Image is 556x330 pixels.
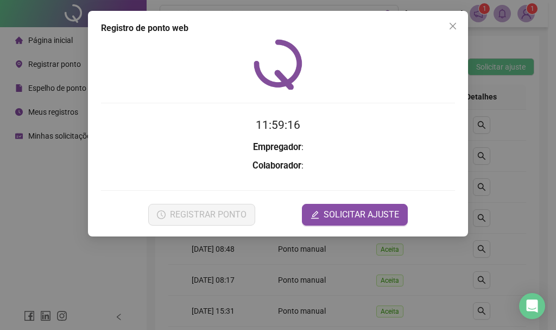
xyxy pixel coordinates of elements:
strong: Empregador [253,142,301,152]
h3: : [101,140,455,154]
span: SOLICITAR AJUSTE [324,208,399,221]
div: Registro de ponto web [101,22,455,35]
span: edit [311,210,319,219]
img: QRPoint [254,39,302,90]
button: REGISTRAR PONTO [148,204,255,226]
button: editSOLICITAR AJUSTE [302,204,408,226]
h3: : [101,159,455,173]
span: close [448,22,457,30]
button: Close [444,17,462,35]
strong: Colaborador [252,160,301,171]
time: 11:59:16 [256,119,300,132]
div: Open Intercom Messenger [519,293,545,319]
